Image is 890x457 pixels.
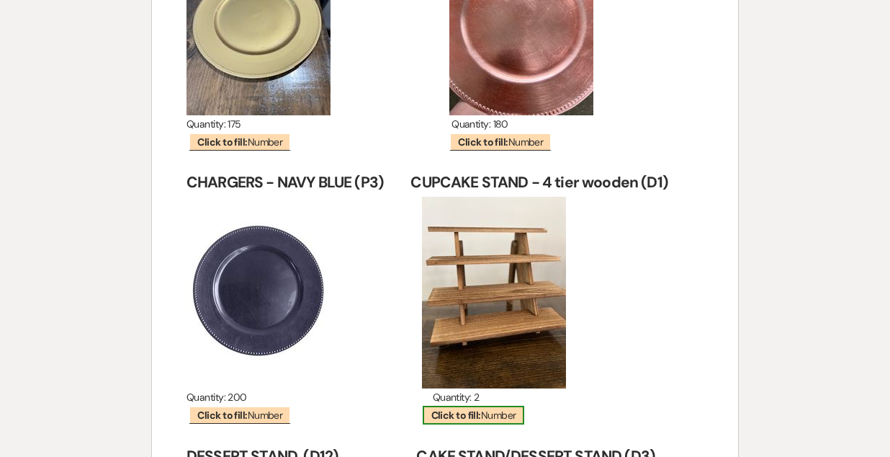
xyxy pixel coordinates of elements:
b: Click to fill: [197,409,247,422]
span: Number [449,133,552,151]
span: Number [423,406,525,425]
img: tempImageUkQbhB.jpg [422,197,566,389]
img: Chargers - navy.jpg [186,223,331,363]
p: Quantity: 175 Quantity: 180 [186,115,704,133]
b: Click to fill: [458,136,508,148]
b: Click to fill: [431,409,481,422]
span: Number [189,406,291,424]
p: Quantity: 200 Quantity: 2 [186,389,704,407]
span: Number [189,133,291,151]
strong: CHARGERS - NAVY BLUE (P3) CUPCAKE STAND - 4 tier wooden (D1) [186,172,668,192]
b: Click to fill: [197,136,247,148]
